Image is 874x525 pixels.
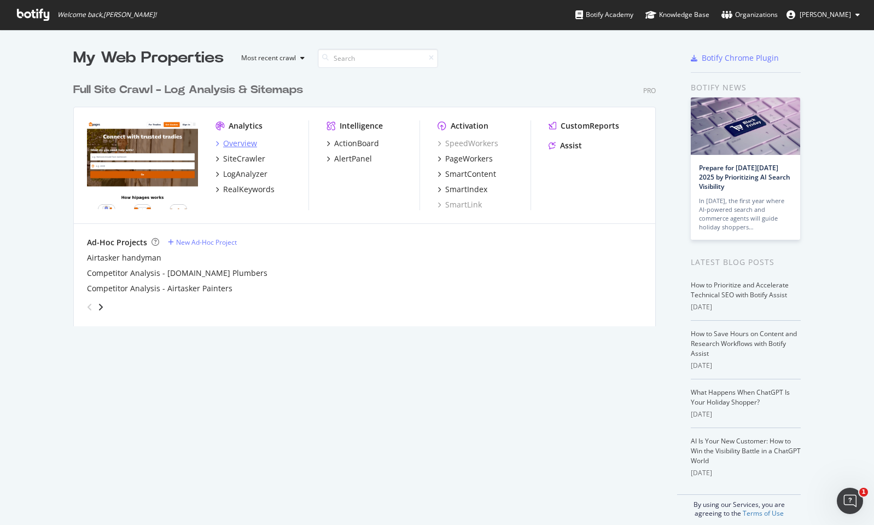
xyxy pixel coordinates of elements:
div: angle-right [97,302,104,313]
a: SiteCrawler [215,153,265,164]
a: What Happens When ChatGPT Is Your Holiday Shopper? [691,388,790,407]
div: CustomReports [561,120,619,131]
a: SmartContent [438,169,496,180]
div: Activation [451,120,488,131]
a: SmartLink [438,199,482,210]
button: [PERSON_NAME] [778,6,869,24]
div: Pro [643,86,656,95]
a: Terms of Use [743,509,784,518]
div: My Web Properties [73,47,224,69]
div: RealKeywords [223,184,275,195]
span: Winnie Ye [800,10,851,19]
div: SiteCrawler [223,153,265,164]
div: New Ad-Hoc Project [176,238,237,247]
div: [DATE] [691,409,801,419]
img: Prepare for Black Friday 2025 by Prioritizing AI Search Visibility [691,97,800,155]
a: Botify Chrome Plugin [691,53,779,64]
a: RealKeywords [215,184,275,195]
div: [DATE] [691,468,801,478]
div: In [DATE], the first year where AI-powered search and commerce agents will guide holiday shoppers… [699,197,792,232]
div: ActionBoard [334,138,379,149]
div: [DATE] [691,361,801,371]
div: By using our Services, you are agreeing to the [677,494,801,518]
div: Analytics [229,120,263,131]
div: AlertPanel [334,153,372,164]
div: Botify Academy [575,9,633,20]
div: LogAnalyzer [223,169,267,180]
a: How to Save Hours on Content and Research Workflows with Botify Assist [691,329,797,358]
span: Welcome back, [PERSON_NAME] ! [57,10,156,19]
a: AI Is Your New Customer: How to Win the Visibility Battle in a ChatGPT World [691,436,801,465]
a: AlertPanel [327,153,372,164]
div: Latest Blog Posts [691,256,801,268]
a: New Ad-Hoc Project [168,238,237,247]
div: SmartContent [445,169,496,180]
div: grid [73,69,665,326]
a: CustomReports [549,120,619,131]
a: ActionBoard [327,138,379,149]
div: Full Site Crawl - Log Analysis & Sitemaps [73,82,303,98]
span: 1 [859,488,868,497]
div: Organizations [721,9,778,20]
a: Overview [215,138,257,149]
div: Ad-Hoc Projects [87,237,147,248]
a: Prepare for [DATE][DATE] 2025 by Prioritizing AI Search Visibility [699,163,790,191]
div: Botify news [691,82,801,94]
a: Competitor Analysis - [DOMAIN_NAME] Plumbers [87,268,267,279]
a: Full Site Crawl - Log Analysis & Sitemaps [73,82,307,98]
div: PageWorkers [445,153,493,164]
div: SmartIndex [445,184,487,195]
img: hipages.com.au [87,120,198,209]
div: [DATE] [691,302,801,312]
a: SmartIndex [438,184,487,195]
div: Assist [560,140,582,151]
div: angle-left [83,298,97,316]
button: Most recent crawl [232,49,309,67]
a: Assist [549,140,582,151]
div: Knowledge Base [645,9,709,20]
a: LogAnalyzer [215,169,267,180]
input: Search [318,49,438,68]
a: Airtasker handyman [87,252,161,263]
div: Most recent crawl [241,55,296,61]
a: Competitor Analysis - Airtasker Painters [87,283,232,294]
iframe: Intercom live chat [837,488,863,514]
div: Botify Chrome Plugin [702,53,779,64]
div: Intelligence [340,120,383,131]
a: SpeedWorkers [438,138,498,149]
div: Overview [223,138,257,149]
a: How to Prioritize and Accelerate Technical SEO with Botify Assist [691,280,789,299]
a: PageWorkers [438,153,493,164]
